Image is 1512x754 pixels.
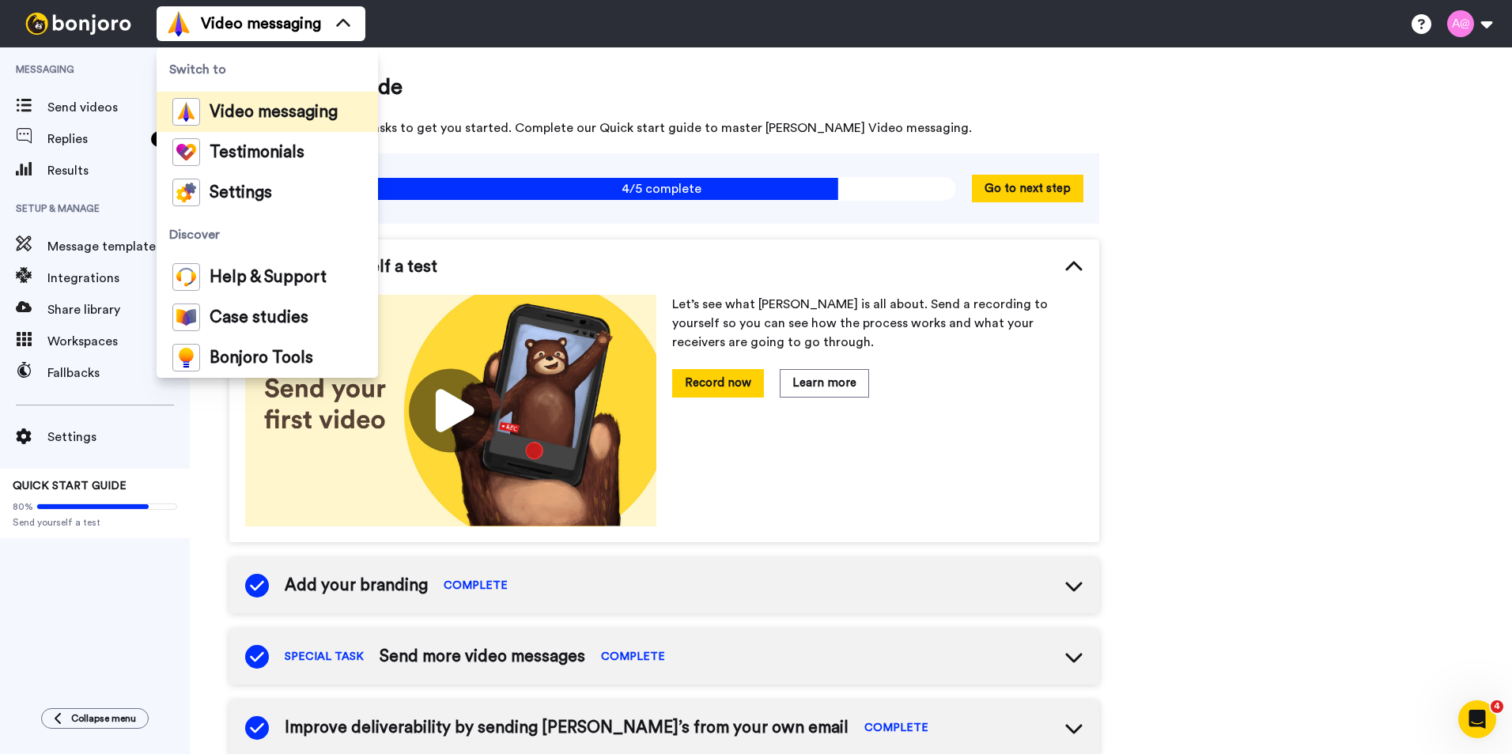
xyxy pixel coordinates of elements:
[210,185,272,201] span: Settings
[210,145,304,160] span: Testimonials
[47,364,190,383] span: Fallbacks
[157,337,378,378] a: Bonjoro Tools
[1491,700,1503,713] span: 4
[172,303,200,331] img: case-study-colored.svg
[201,13,321,35] span: Video messaging
[157,47,378,92] span: Switch to
[444,578,508,594] span: COMPLETE
[229,119,1099,138] span: Here are some tips and tasks to get you started. Complete our Quick start guide to master [PERSON...
[71,712,136,725] span: Collapse menu
[780,369,869,397] button: Learn more
[172,98,200,126] img: vm-color.svg
[47,269,190,288] span: Integrations
[157,132,378,172] a: Testimonials
[210,270,327,285] span: Help & Support
[47,98,160,117] span: Send videos
[13,481,127,492] span: QUICK START GUIDE
[380,645,585,669] span: Send more video messages
[210,310,308,326] span: Case studies
[157,213,378,257] span: Discover
[172,263,200,291] img: help-and-support-colored.svg
[19,13,138,35] img: bj-logo-header-white.svg
[285,716,849,740] span: Improve deliverability by sending [PERSON_NAME]’s from your own email
[47,332,190,351] span: Workspaces
[47,428,190,447] span: Settings
[172,179,200,206] img: settings-colored.svg
[41,708,149,729] button: Collapse menu
[285,574,428,598] span: Add your branding
[172,138,200,166] img: tm-color.svg
[210,350,313,366] span: Bonjoro Tools
[47,161,190,180] span: Results
[151,131,174,147] div: 18
[864,720,928,736] span: COMPLETE
[13,516,177,529] span: Send yourself a test
[245,295,656,526] img: 178eb3909c0dc23ce44563bdb6dc2c11.jpg
[229,71,1099,103] span: Quick start guide
[13,500,33,513] span: 80%
[601,649,665,665] span: COMPLETE
[672,369,764,397] button: Record now
[157,172,378,213] a: Settings
[47,237,190,256] span: Message template
[366,177,956,201] span: 4/5 complete
[157,92,378,132] a: Video messaging
[47,300,190,319] span: Share library
[210,104,338,120] span: Video messaging
[157,297,378,337] a: Case studies
[172,344,200,371] img: bj-tools-colored.svg
[157,257,378,297] a: Help & Support
[672,295,1083,352] p: Let’s see what [PERSON_NAME] is all about. Send a recording to yourself so you can see how the pr...
[285,649,364,665] span: SPECIAL TASK
[972,175,1083,202] button: Go to next step
[1458,700,1496,738] iframe: Intercom live chat
[166,11,191,36] img: vm-color.svg
[47,130,145,149] span: Replies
